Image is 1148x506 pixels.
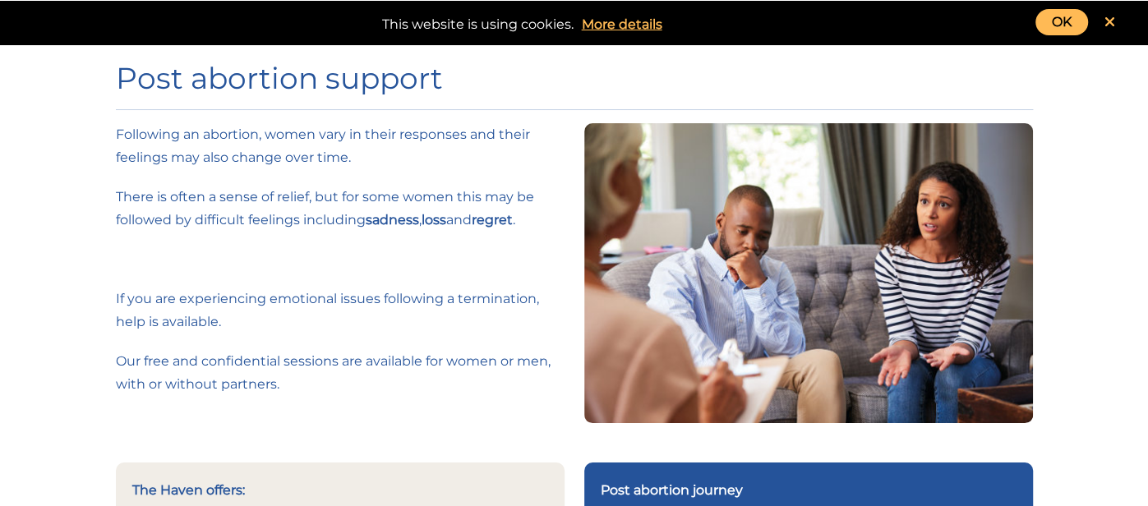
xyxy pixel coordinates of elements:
[366,212,419,228] strong: sadness
[116,123,565,169] p: Following an abortion, women vary in their responses and their feelings may also change over time.
[116,287,565,333] p: If you are experiencing emotional issues following a termination, help is available.
[116,186,565,232] p: There is often a sense of relief, but for some women this may be followed by difficult feelings i...
[116,350,565,396] p: Our free and confidential sessions are available for women or men, with or without partners.
[1035,9,1088,35] a: OK
[574,13,671,36] a: More details
[601,482,743,498] strong: Post abortion journey
[472,212,513,228] strong: regret
[422,212,446,228] strong: loss
[116,61,1033,96] h1: Post abortion support
[132,482,245,498] strong: The Haven offers:
[584,123,1033,422] img: Young couple in crisis trying solve problem during counselling
[16,9,1132,36] div: This website is using cookies.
